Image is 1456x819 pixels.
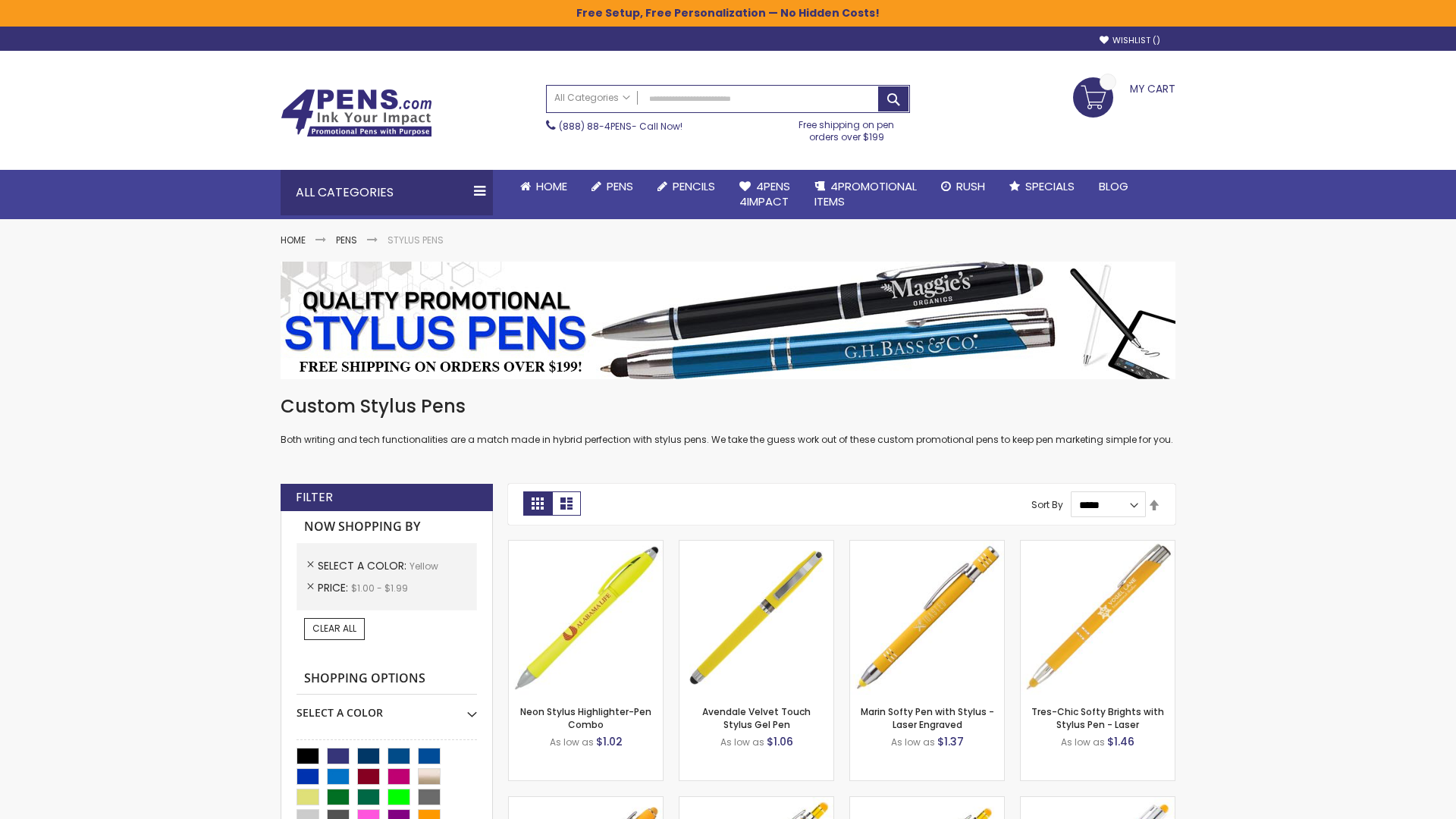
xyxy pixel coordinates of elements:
[281,394,1175,419] h1: Custom Stylus Pens
[1107,734,1134,749] span: $1.46
[645,170,727,203] a: Pencils
[850,540,1004,553] a: Marin Softy Pen with Stylus - Laser Engraved-Yellow
[997,170,1087,203] a: Specials
[850,541,1004,695] img: Marin Softy Pen with Stylus - Laser Engraved-Yellow
[281,234,306,246] a: Home
[388,234,444,246] strong: Stylus Pens
[929,170,997,203] a: Rush
[296,489,333,506] strong: Filter
[559,120,632,133] a: (888) 88-4PENS
[509,796,663,809] a: Ellipse Softy Brights with Stylus Pen - Laser-Yellow
[536,178,567,194] span: Home
[956,178,985,194] span: Rush
[767,734,793,749] span: $1.06
[1031,498,1063,511] label: Sort By
[1025,178,1075,194] span: Specials
[509,540,663,553] a: Neon Stylus Highlighter-Pen Combo-Yellow
[318,558,409,573] span: Select A Color
[281,394,1175,447] div: Both writing and tech functionalities are a match made in hybrid perfection with stylus pens. We ...
[673,178,715,194] span: Pencils
[508,170,579,203] a: Home
[861,705,994,730] a: Marin Softy Pen with Stylus - Laser Engraved
[281,170,493,215] div: All Categories
[318,580,351,595] span: Price
[312,622,356,635] span: Clear All
[579,170,645,203] a: Pens
[523,491,552,516] strong: Grid
[304,618,365,639] a: Clear All
[850,796,1004,809] a: Phoenix Softy Brights Gel with Stylus Pen - Laser-Yellow
[727,170,802,219] a: 4Pens4impact
[679,540,833,553] a: Avendale Velvet Touch Stylus Gel Pen-Yellow
[720,736,764,748] span: As low as
[607,178,633,194] span: Pens
[520,705,651,730] a: Neon Stylus Highlighter-Pen Combo
[891,736,935,748] span: As low as
[1021,540,1175,553] a: Tres-Chic Softy Brights with Stylus Pen - Laser-Yellow
[814,178,917,209] span: 4PROMOTIONAL ITEMS
[297,511,477,543] strong: Now Shopping by
[409,560,438,573] span: Yellow
[1100,35,1160,46] a: Wishlist
[351,582,408,595] span: $1.00 - $1.99
[1087,170,1141,203] a: Blog
[739,178,790,209] span: 4Pens 4impact
[1021,796,1175,809] a: Tres-Chic Softy with Stylus Top Pen - ColorJet-Yellow
[802,170,929,219] a: 4PROMOTIONALITEMS
[1031,705,1164,730] a: Tres-Chic Softy Brights with Stylus Pen - Laser
[596,734,623,749] span: $1.02
[702,705,811,730] a: Avendale Velvet Touch Stylus Gel Pen
[783,113,911,143] div: Free shipping on pen orders over $199
[336,234,357,246] a: Pens
[559,120,682,133] span: - Call Now!
[1061,736,1105,748] span: As low as
[554,92,630,104] span: All Categories
[679,796,833,809] a: Phoenix Softy Brights with Stylus Pen - Laser-Yellow
[937,734,964,749] span: $1.37
[550,736,594,748] span: As low as
[509,541,663,695] img: Neon Stylus Highlighter-Pen Combo-Yellow
[281,89,432,137] img: 4Pens Custom Pens and Promotional Products
[1021,541,1175,695] img: Tres-Chic Softy Brights with Stylus Pen - Laser-Yellow
[679,541,833,695] img: Avendale Velvet Touch Stylus Gel Pen-Yellow
[1099,178,1128,194] span: Blog
[297,695,477,720] div: Select A Color
[547,86,638,111] a: All Categories
[281,262,1175,379] img: Stylus Pens
[297,663,477,695] strong: Shopping Options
